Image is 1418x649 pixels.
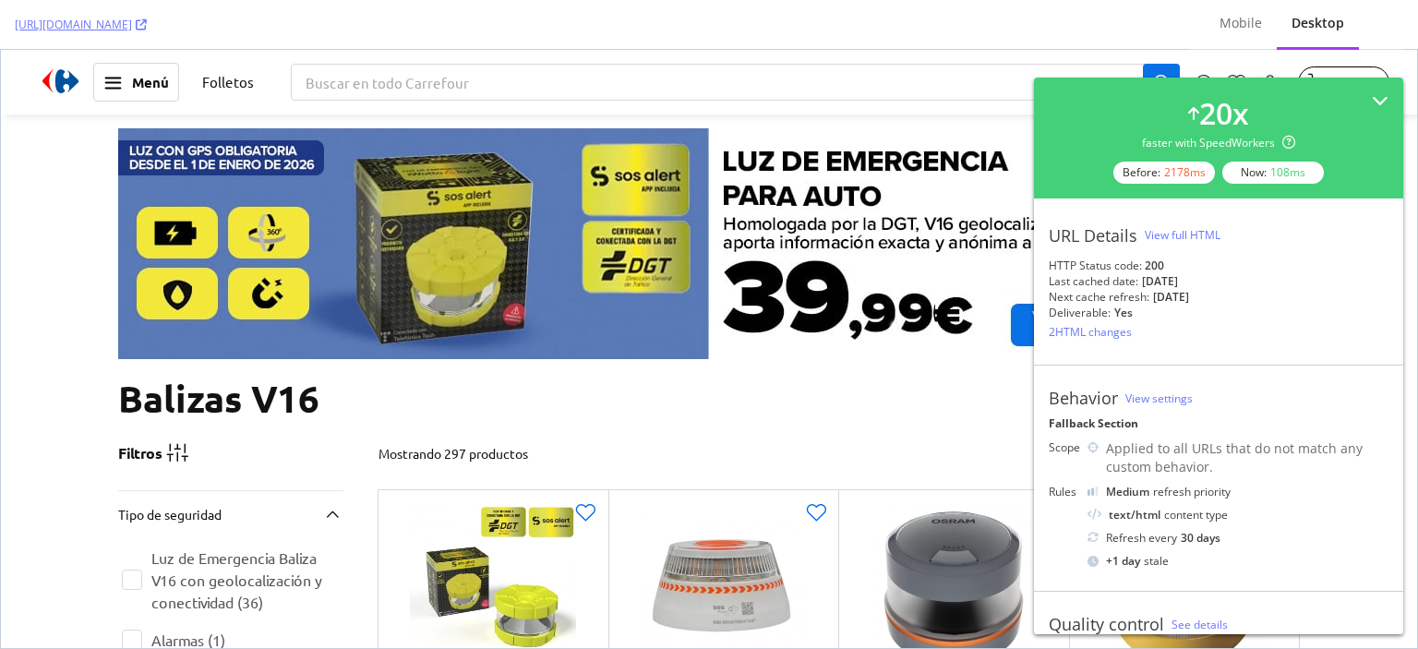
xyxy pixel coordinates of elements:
[1145,258,1164,273] strong: 200
[1106,553,1140,569] div: + 1 day
[1259,23,1279,42] img: Mi cuenta
[1181,530,1220,546] div: 30 days
[1088,553,1388,569] div: stale
[1049,324,1132,340] div: 2 HTML changes
[1145,227,1220,243] div: View full HTML
[640,455,806,621] img: Baliza V16 Homologada con Geolocalización SOS Flash - Luz de emergencia conectada con DGT 3.0, eS...
[1106,484,1231,499] div: refresh priority
[1125,391,1193,406] a: View settings
[1049,388,1118,408] div: Behavior
[1106,484,1149,499] div: Medium
[15,17,147,32] a: [URL][DOMAIN_NAME]
[131,21,168,43] p: Menú
[1049,415,1388,431] div: Fallback Section
[409,455,575,621] img: Baliza V16 Homologada con Geolocalización iWottolight - Luz de emergencia conectada con DGT 3.0, ...
[117,326,318,370] h1: Balizas V16
[92,13,178,52] a: Menú
[117,576,226,604] label: Alarmas (1)
[1049,273,1138,289] div: Last cached date:
[1049,305,1111,320] div: Deliverable:
[117,455,256,474] p: Tipo de seguridad
[1049,614,1164,634] div: Quality control
[1088,487,1099,496] img: j32suk7ufU7viAAAAAElFTkSuQmCC
[1049,289,1149,305] div: Next cache refresh:
[1222,162,1324,184] div: Now:
[1220,14,1262,32] div: Mobile
[1336,26,1378,39] span: Tu cesta está vacía
[1114,305,1133,320] div: Yes
[378,394,527,413] span: Mostrando 297 productos
[1142,30,1190,48] span: Buscar
[117,449,342,481] summary: Tipo de seguridad
[1153,289,1189,305] div: [DATE]
[1307,23,1378,42] a: Ir al carrito de compra
[1164,164,1206,180] div: 2178 ms
[1199,92,1249,135] div: 20 x
[1109,507,1160,523] div: text/html
[42,13,78,50] img: Ir a Carrefour.es
[1270,164,1305,180] div: 108 ms
[1142,135,1295,150] div: faster with SpeedWorkers
[1049,258,1388,273] div: HTTP Status code:
[1111,385,1299,422] button: Ordenar:Seleccionar
[201,24,253,40] a: Folletos
[42,35,78,53] a: Ir a Carrefour.es
[1049,484,1080,499] div: Rules
[1292,14,1344,32] div: Desktop
[1100,455,1267,621] img: Baliza V16 Homologada con Geolocalización Orflect - Luz de emergencia conectada con DGT 3.0, eSIM...
[290,14,1179,51] input: Buscar en Carrefour
[1145,221,1220,250] button: View full HTML
[1049,225,1137,246] div: URL Details
[1049,320,1132,343] button: 2HTML changes
[1142,273,1178,289] div: [DATE]
[1113,162,1215,184] div: Before:
[1106,439,1388,476] div: Applied to all URLs that do not match any custom behavior.
[117,392,187,415] span: Filtros
[117,495,342,565] label: Luz de Emergencia Baliza V16 con geolocalización y conectividad (36)
[870,455,1036,621] img: Baliza V16 Homologada con Geolocalización Osram - Luz de emergencia conectada con DGT 3.0, eSIM, ...
[1259,23,1283,42] div: Mi cuenta
[1088,530,1388,546] div: Refresh every
[1088,507,1388,523] div: content type
[1172,617,1228,632] a: See details
[1049,439,1080,455] div: Scope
